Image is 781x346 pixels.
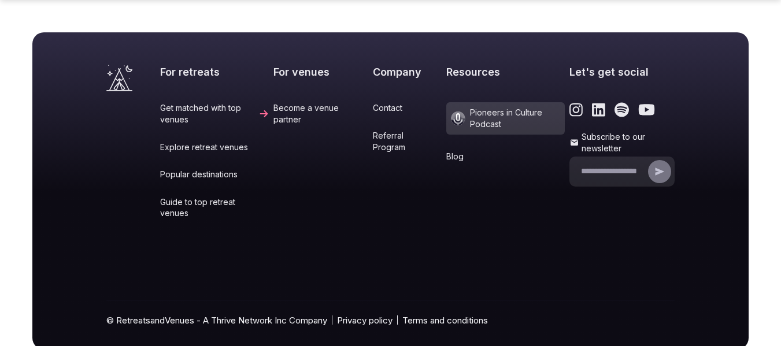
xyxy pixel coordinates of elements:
a: Blog [446,151,565,162]
a: Contact [373,102,442,114]
a: Link to the retreats and venues Youtube page [638,102,655,117]
a: Privacy policy [337,314,393,326]
h2: For venues [273,65,368,79]
a: Get matched with top venues [160,102,269,125]
a: Explore retreat venues [160,142,269,153]
a: Referral Program [373,130,442,152]
a: Visit the homepage [106,65,132,91]
a: Pioneers in Culture Podcast [446,102,565,134]
a: Link to the retreats and venues Spotify page [615,102,629,117]
label: Subscribe to our newsletter [569,131,675,154]
a: Link to the retreats and venues LinkedIn page [592,102,605,117]
a: Terms and conditions [402,314,488,326]
a: Link to the retreats and venues Instagram page [569,102,583,117]
h2: Resources [446,65,565,79]
h2: Company [373,65,442,79]
h2: Let's get social [569,65,675,79]
h2: For retreats [160,65,269,79]
a: Guide to top retreat venues [160,196,269,219]
a: Become a venue partner [273,102,368,125]
a: Popular destinations [160,169,269,180]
